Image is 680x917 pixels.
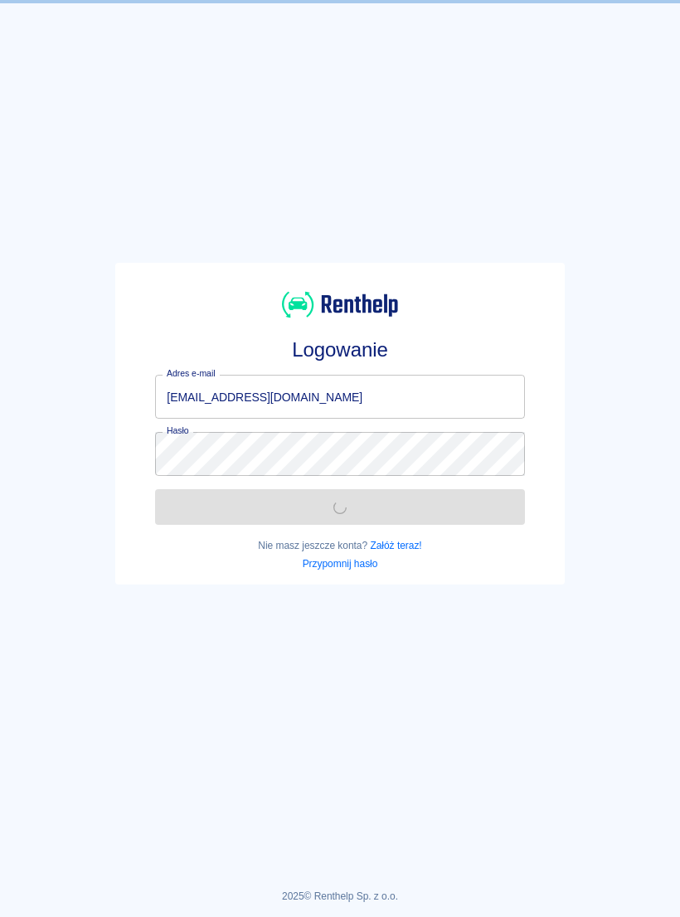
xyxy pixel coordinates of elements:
label: Adres e-mail [167,367,215,380]
img: Renthelp logo [282,289,398,320]
p: Nie masz jeszcze konta? [155,538,524,553]
h3: Logowanie [155,338,524,361]
a: Załóż teraz! [370,540,421,551]
label: Hasło [167,425,189,437]
a: Przypomnij hasło [303,558,378,570]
